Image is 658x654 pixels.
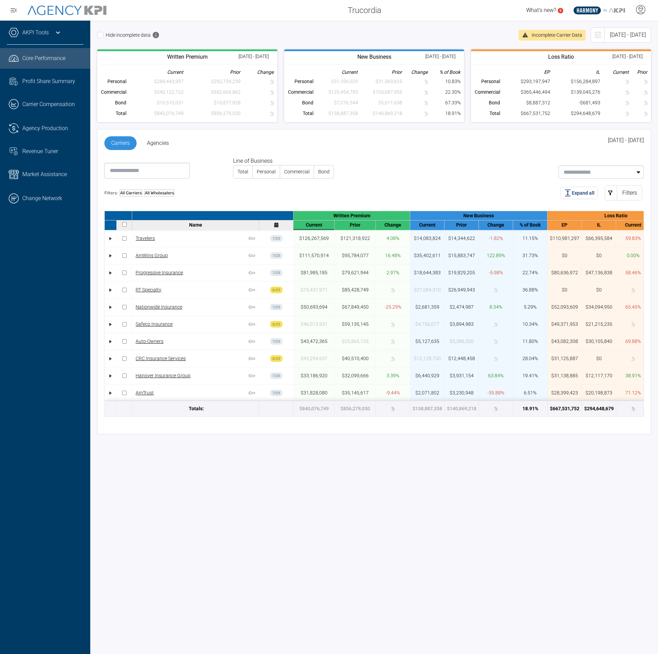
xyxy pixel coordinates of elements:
div: $30,105,840 [586,338,612,345]
div: Carrier data is incomplete for the selected timeframe. [450,338,474,345]
span: Expand all [572,190,594,197]
div: $31,125,887 [551,355,578,362]
div: 31.73% [522,252,538,259]
div: 19.41% [522,372,538,379]
div: Current [295,222,333,228]
td: Carrier data is incomplete for the selected timeframe. [184,108,241,119]
div: -5.98% [489,269,503,276]
td: $294,648,679 [550,108,600,119]
div: • [108,318,113,330]
span: Profit Share Summary [22,77,75,85]
div: 0.00% [627,252,639,259]
span: Core carrier [249,235,255,242]
div: CRC Insurance Services last reported in Jun [270,355,282,362]
div: [DATE] - [DATE] [425,53,455,60]
td: Carrier data is incomplete for the selected timeframe. [402,87,428,97]
div: $59,135,145 [342,321,369,328]
div: Carrier data is incomplete for the selected timeframe. [494,355,498,362]
span: Market Assistance [22,170,67,179]
div: Carrier data is incomplete for the selected timeframe. [414,355,441,362]
div: $79,621,944 [342,269,369,276]
th: Total [474,108,500,119]
div: $47,136,838 [586,269,612,276]
div: AmTrust last reported in Jul [270,390,282,396]
td: Carrier data is incomplete for the selected timeframe. [241,97,274,108]
div: $126,267,569 [299,235,329,242]
div: $3,230,948 [450,389,474,397]
td: Carrier data is incomplete for the selected timeframe. [358,76,403,87]
td: $156,284,897 [550,76,600,87]
div: $49,371,953 [551,321,578,328]
span: What's new? [526,7,556,13]
th: Prior [629,68,648,76]
td: Carrier data is incomplete for the selected timeframe. [313,108,358,119]
div: Carrier data is incomplete for the selected timeframe. [391,286,395,294]
th: Commercial [474,87,500,97]
div: $21,215,235 [586,321,612,328]
div: Change [481,222,511,228]
div: $43,082,308 [551,338,578,345]
span: Agency Production [22,124,68,133]
div: $12,448,458 [448,355,475,362]
div: $0 [596,355,602,362]
th: Change [241,68,274,76]
span: Carrier Compensation [22,100,75,108]
td: Carrier data is incomplete for the selected timeframe. [402,108,428,119]
div: 10.83% [428,78,461,85]
div: Nationwide Insurance last reported in Jul [270,304,282,310]
a: 5 [558,8,563,13]
div: 18.91 % [522,405,538,412]
td: Carrier data is incomplete for the selected timeframe. [600,87,629,97]
div: Carrier data is incomplete for the selected timeframe. [494,286,498,294]
img: AgencyKPI [27,5,106,15]
h3: Reported by Carriers [167,53,208,61]
td: Carrier data is incomplete for the selected timeframe. [126,76,183,87]
td: Carrier data is incomplete for the selected timeframe. [241,108,274,119]
div: $50,693,694 [301,303,327,311]
div: EP [549,222,580,228]
div: Travelers last reported in Jul [270,235,282,242]
div: Incomplete carrier data in your selected period will lead to unexpected prior values and % change... [519,30,586,41]
div: Prior [446,222,477,228]
td: Carrier data is incomplete for the selected timeframe. [126,108,183,119]
div: Carrier data is incomplete for the selected timeframe. [391,355,395,362]
div: Carrier data is incomplete for the selected timeframe. [632,355,635,362]
div: 8.34% [489,303,502,311]
div: Selected items [559,166,633,178]
div: $26,949,943 [448,286,475,294]
a: AmWins Group [136,253,168,258]
div: $6,440,929 [415,372,439,379]
div: $35,145,617 [342,389,369,397]
div: 16.48% [385,252,401,259]
div: $52,093,609 [551,303,578,311]
div: $3,894,983 [450,321,474,328]
span: Core carrier [249,390,255,397]
label: Commercial [280,165,314,178]
td: Carrier data is incomplete for the selected timeframe. [600,76,629,87]
td: Carrier data is incomplete for the selected timeframe. [358,108,403,119]
div: 67.33% [428,99,461,106]
span: Trucordia [348,4,381,16]
td: Carrier data is incomplete for the selected timeframe. [313,97,358,108]
td: Carrier data is incomplete for the selected timeframe. [241,87,274,97]
div: $95,784,077 [342,252,369,259]
div: $0 [596,252,602,259]
td: $293,197,947 [500,76,550,87]
td: Carrier data is incomplete for the selected timeframe. [358,87,403,97]
th: Prior [184,68,241,76]
div: 3.39% [386,372,399,379]
div: $35,402,611 [414,252,441,259]
div: • [108,301,113,313]
td: Carrier data is incomplete for the selected timeframe. [402,76,428,87]
a: RT Specialty [136,287,161,292]
div: % of Book [515,222,545,228]
th: Total [101,108,126,119]
div: Auto-Owners last reported in Jul [270,338,282,345]
div: $19,829,205 [448,269,475,276]
th: Current [600,68,629,76]
div: 58.46% [625,269,641,276]
span: Core carrier [249,372,255,379]
div: $2,681,359 [415,303,439,311]
th: EP [500,68,550,76]
label: Bond [314,165,334,178]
